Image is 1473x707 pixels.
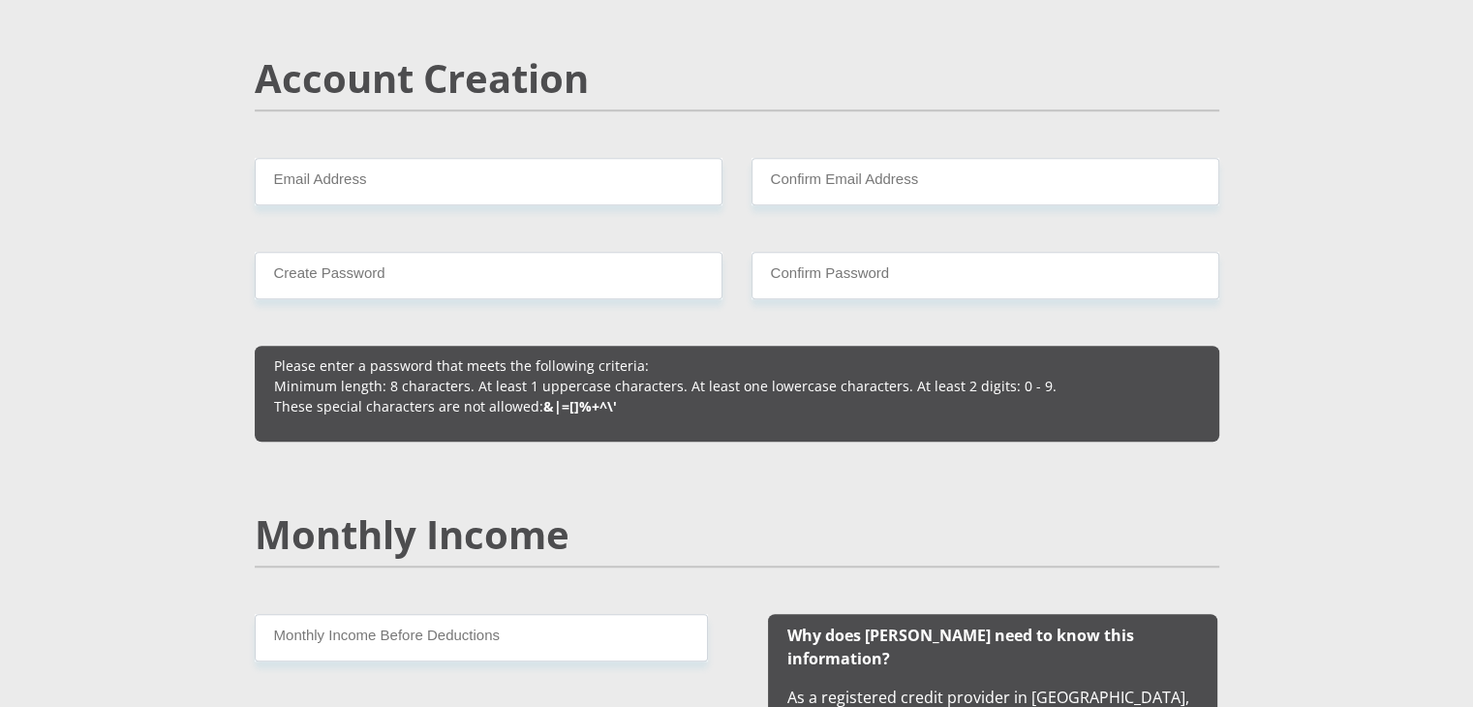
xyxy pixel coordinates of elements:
input: Confirm Email Address [752,158,1219,205]
input: Create Password [255,252,722,299]
input: Monthly Income Before Deductions [255,614,708,661]
b: &|=[]%+^\' [543,397,617,415]
input: Confirm Password [752,252,1219,299]
p: Please enter a password that meets the following criteria: Minimum length: 8 characters. At least... [274,355,1200,416]
h2: Account Creation [255,55,1219,102]
b: Why does [PERSON_NAME] need to know this information? [787,625,1134,669]
input: Email Address [255,158,722,205]
h2: Monthly Income [255,511,1219,558]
